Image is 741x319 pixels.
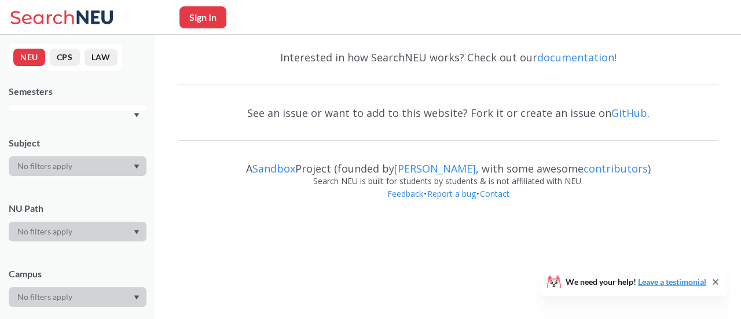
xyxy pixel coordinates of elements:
[566,278,706,286] span: We need your help!
[179,6,226,28] button: Sign In
[178,96,718,130] div: See an issue or want to add to this website? Fork it or create an issue on .
[9,287,146,307] div: Dropdown arrow
[427,188,476,199] a: Report a bug
[134,164,140,169] svg: Dropdown arrow
[611,106,647,120] a: GitHub
[387,188,424,199] a: Feedback
[252,162,295,175] a: Sandbox
[178,41,718,74] div: Interested in how SearchNEU works? Check out our
[50,49,80,66] button: CPS
[85,49,118,66] button: LAW
[9,156,146,176] div: Dropdown arrow
[178,175,718,188] div: Search NEU is built for students by students & is not affiliated with NEU.
[394,162,476,175] a: [PERSON_NAME]
[9,202,146,215] div: NU Path
[134,295,140,300] svg: Dropdown arrow
[638,277,706,287] a: Leave a testimonial
[584,162,648,175] a: contributors
[134,230,140,234] svg: Dropdown arrow
[9,267,146,280] div: Campus
[134,113,140,118] svg: Dropdown arrow
[9,137,146,149] div: Subject
[537,50,617,64] a: documentation!
[13,49,45,66] button: NEU
[9,222,146,241] div: Dropdown arrow
[479,188,510,199] a: Contact
[178,152,718,175] div: A Project (founded by , with some awesome )
[178,188,718,218] div: • •
[9,85,146,98] div: Semesters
